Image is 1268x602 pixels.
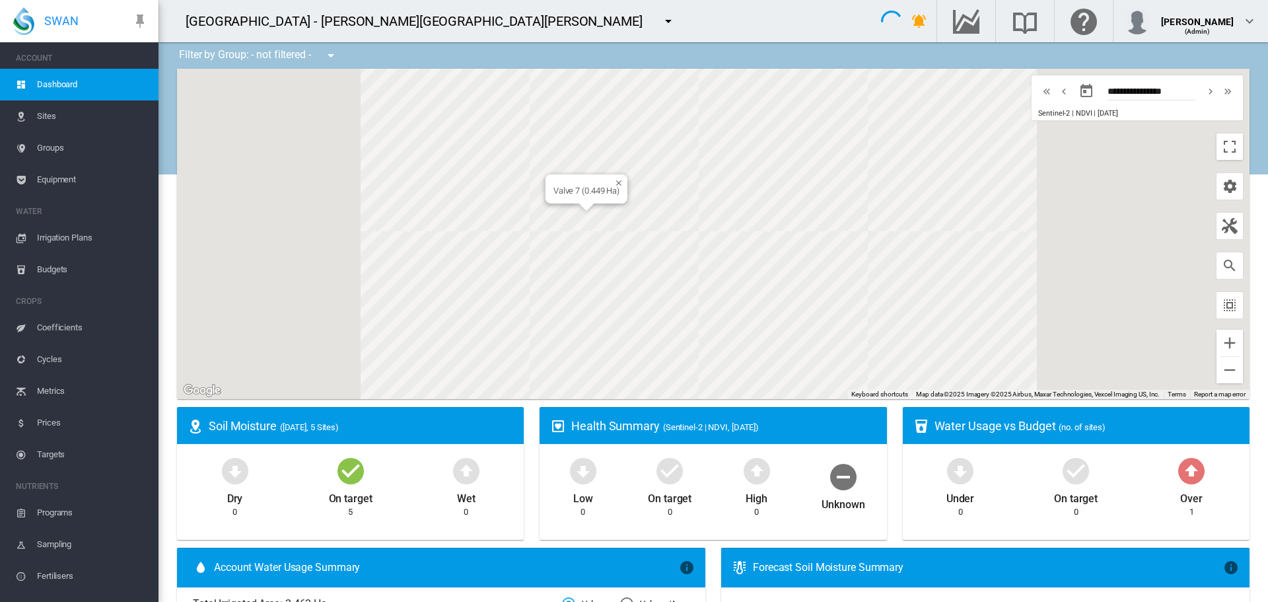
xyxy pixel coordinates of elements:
[1242,13,1257,29] md-icon: icon-chevron-down
[37,164,148,196] span: Equipment
[329,486,372,506] div: On target
[180,382,224,399] a: Open this area in Google Maps (opens a new window)
[37,439,148,470] span: Targets
[913,418,929,434] md-icon: icon-cup-water
[1203,83,1218,99] md-icon: icon-chevron-right
[1161,10,1234,23] div: [PERSON_NAME]
[1074,506,1078,518] div: 0
[1222,178,1238,194] md-icon: icon-cog
[1219,83,1236,99] button: icon-chevron-double-right
[911,13,927,29] md-icon: icon-bell-ring
[1216,292,1243,319] button: icon-select-all
[37,375,148,407] span: Metrics
[37,407,148,439] span: Prices
[1009,13,1041,29] md-icon: Search the knowledge base
[335,455,367,486] md-icon: icon-checkbox-marked-circle
[654,455,686,486] md-icon: icon-checkbox-marked-circle
[318,42,344,69] button: icon-menu-down
[1038,83,1055,99] button: icon-chevron-double-left
[37,254,148,285] span: Budgets
[1185,28,1211,35] span: (Admin)
[958,506,963,518] div: 0
[37,222,148,254] span: Irrigation Plans
[655,8,682,34] button: icon-menu-down
[550,418,566,434] md-icon: icon-heart-box-outline
[16,291,148,312] span: CROPS
[944,455,976,486] md-icon: icon-arrow-down-bold-circle
[169,42,348,69] div: Filter by Group: - not filtered -
[1038,109,1092,118] span: Sentinel-2 | NDVI
[946,486,975,506] div: Under
[668,506,672,518] div: 0
[660,13,676,29] md-icon: icon-menu-down
[1220,83,1235,99] md-icon: icon-chevron-double-right
[1073,78,1100,104] button: md-calendar
[663,422,759,432] span: (Sentinel-2 | NDVI, [DATE])
[746,486,767,506] div: High
[581,506,585,518] div: 0
[37,529,148,560] span: Sampling
[1060,455,1092,486] md-icon: icon-checkbox-marked-circle
[851,390,908,399] button: Keyboard shortcuts
[1055,83,1073,99] button: icon-chevron-left
[916,391,1160,398] span: Map data ©2025 Imagery ©2025 Airbus, Maxar Technologies, Vexcel Imaging US, Inc.
[1189,506,1194,518] div: 1
[280,422,339,432] span: ([DATE], 5 Sites)
[1202,83,1219,99] button: icon-chevron-right
[1168,391,1186,398] a: Terms
[1194,391,1246,398] a: Report a map error
[1216,133,1243,160] button: Toggle fullscreen view
[1057,83,1071,99] md-icon: icon-chevron-left
[16,201,148,222] span: WATER
[610,174,619,184] button: Close
[1068,13,1100,29] md-icon: Click here for help
[1216,357,1243,383] button: Zoom out
[950,13,982,29] md-icon: Go to the Data Hub
[1216,330,1243,356] button: Zoom in
[219,455,251,486] md-icon: icon-arrow-down-bold-circle
[37,497,148,529] span: Programs
[209,418,513,434] div: Soil Moisture
[37,100,148,132] span: Sites
[13,7,34,35] img: SWAN-Landscape-Logo-Colour-drop.png
[1222,297,1238,313] md-icon: icon-select-all
[132,13,148,29] md-icon: icon-pin
[822,492,864,512] div: Unknown
[1124,8,1150,34] img: profile.jpg
[1054,486,1098,506] div: On target
[1180,486,1203,506] div: Over
[186,12,654,30] div: [GEOGRAPHIC_DATA] - [PERSON_NAME][GEOGRAPHIC_DATA][PERSON_NAME]
[754,506,759,518] div: 0
[1216,252,1243,279] button: icon-magnify
[1223,560,1239,576] md-icon: icon-information
[934,418,1239,434] div: Water Usage vs Budget
[16,48,148,69] span: ACCOUNT
[37,344,148,375] span: Cycles
[573,486,593,506] div: Low
[679,560,695,576] md-icon: icon-information
[571,418,876,434] div: Health Summary
[193,560,209,576] md-icon: icon-water
[553,186,619,196] div: Valve 7 (0.449 Ha)
[906,8,933,34] button: icon-bell-ring
[37,312,148,344] span: Coefficients
[753,560,1223,575] div: Forecast Soil Moisture Summary
[457,486,475,506] div: Wet
[567,455,599,486] md-icon: icon-arrow-down-bold-circle
[37,132,148,164] span: Groups
[1216,173,1243,200] button: icon-cog
[828,461,859,492] md-icon: icon-minus-circle
[348,506,353,518] div: 5
[180,382,224,399] img: Google
[732,560,748,576] md-icon: icon-thermometer-lines
[37,560,148,592] span: Fertilisers
[741,455,773,486] md-icon: icon-arrow-up-bold-circle
[323,48,339,63] md-icon: icon-menu-down
[232,506,237,518] div: 0
[1222,258,1238,274] md-icon: icon-magnify
[450,455,482,486] md-icon: icon-arrow-up-bold-circle
[464,506,468,518] div: 0
[1176,455,1207,486] md-icon: icon-arrow-up-bold-circle
[214,560,679,575] span: Account Water Usage Summary
[16,476,148,497] span: NUTRIENTS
